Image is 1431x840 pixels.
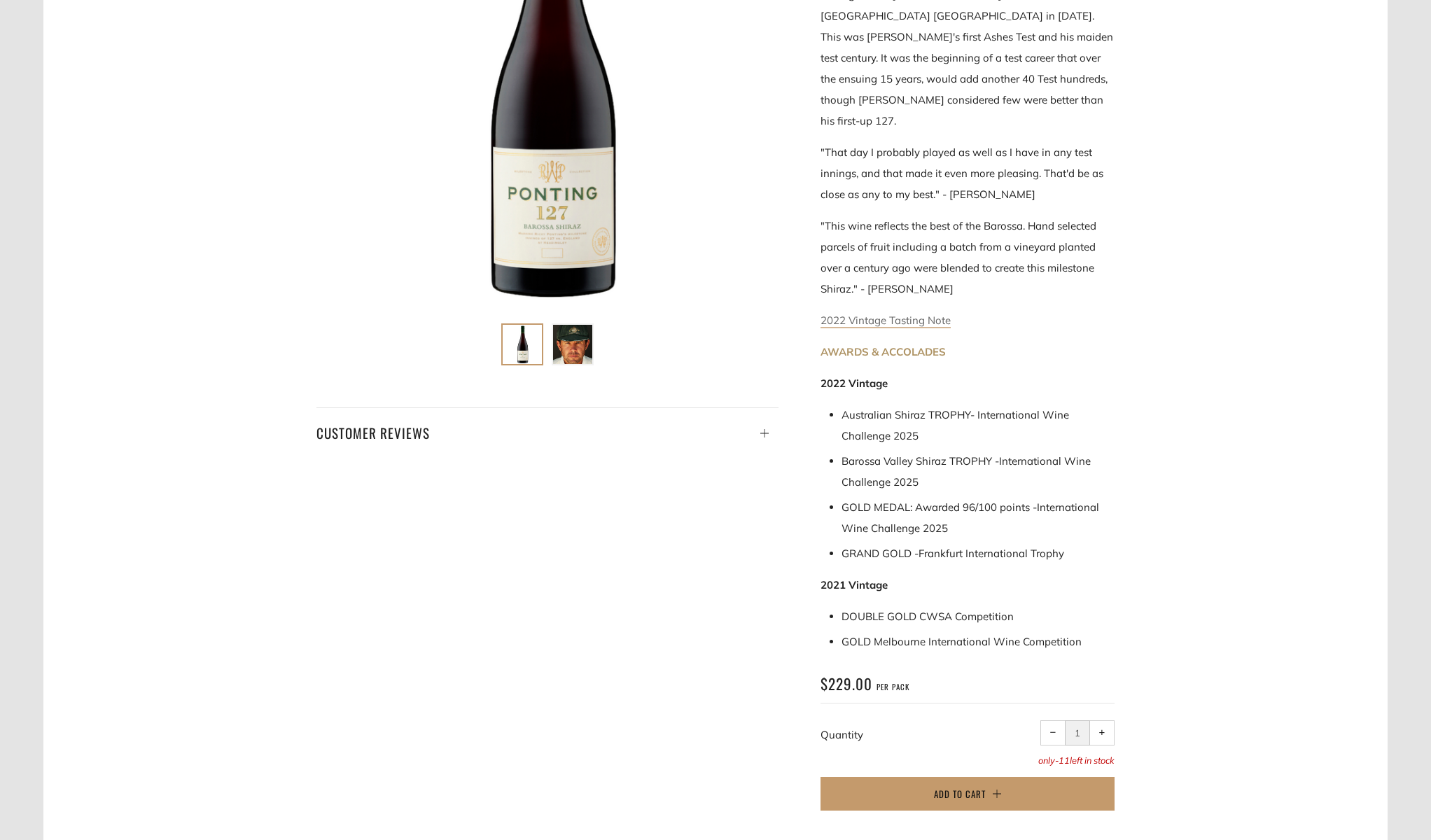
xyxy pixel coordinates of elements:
[501,323,543,365] button: Load image into Gallery viewer, Ponting Milestone &#39;127&#39; Barossa Shiraz 2022
[821,673,872,694] span: $229.00
[821,142,1115,205] p: "That day I probably played as well as I have in any test innings, and that made it even more ple...
[934,787,986,801] span: Add to Cart
[821,578,888,591] strong: 2021 Vintage
[553,325,592,364] img: Load image into Gallery viewer, Ponting Milestone &#39;127&#39; Barossa Shiraz 2022
[874,635,1082,648] span: Melbourne International Wine Competition
[842,454,999,468] span: Barossa Valley Shiraz TROPHY -
[1065,720,1090,745] input: quantity
[842,610,916,623] span: DOUBLE GOLD
[821,777,1115,811] button: Add to Cart
[821,345,946,358] strong: AWARDS & ACCOLADES
[821,216,1115,300] p: "This wine reflects the best of the Barossa. Hand selected parcels of fruit including a batch fro...
[316,407,779,444] a: Customer Reviews
[919,610,1014,623] span: CWSA Competition
[919,547,1064,560] span: Frankfurt International Trophy
[503,325,542,364] img: Load image into Gallery viewer, Ponting Milestone &#39;127&#39; Barossa Shiraz 2022
[1099,729,1105,736] span: +
[1050,729,1056,736] span: −
[316,421,779,444] h4: Customer Reviews
[821,377,888,390] strong: 2022 Vintage
[877,682,909,692] span: per pack
[1055,755,1070,766] span: -11
[842,635,871,648] span: GOLD
[842,408,970,421] span: Australian Shiraz TROPHY
[842,500,1099,535] span: GOLD MEDAL: Awarded 96/100 points - International Wine Challenge 2025
[821,728,863,741] label: Quantity
[821,314,951,328] a: 2022 Vintage Tasting Note
[842,547,919,560] span: GRAND GOLD -
[821,756,1115,765] p: only left in stock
